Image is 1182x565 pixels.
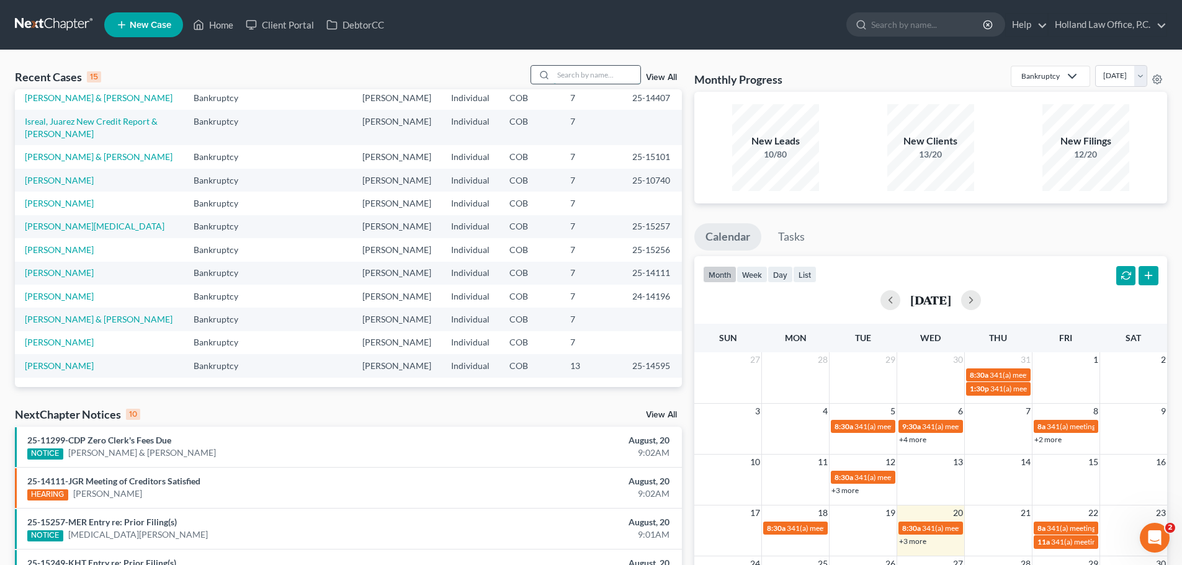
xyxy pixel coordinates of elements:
[1042,134,1129,148] div: New Filings
[887,134,974,148] div: New Clients
[560,192,622,215] td: 7
[352,169,441,192] td: [PERSON_NAME]
[441,354,499,377] td: Individual
[622,169,682,192] td: 25-10740
[1019,505,1032,520] span: 21
[622,285,682,308] td: 24-14196
[499,331,560,354] td: COB
[27,448,63,460] div: NOTICE
[767,223,816,251] a: Tasks
[887,148,974,161] div: 13/20
[25,360,94,371] a: [PERSON_NAME]
[184,262,261,285] td: Bankruptcy
[646,411,677,419] a: View All
[184,354,261,377] td: Bankruptcy
[694,223,761,251] a: Calendar
[25,198,94,208] a: [PERSON_NAME]
[920,332,941,343] span: Wed
[499,215,560,238] td: COB
[622,87,682,110] td: 25-14407
[899,435,926,444] a: +4 more
[25,314,172,324] a: [PERSON_NAME] & [PERSON_NAME]
[73,487,142,500] a: [PERSON_NAME]
[910,293,951,306] h2: [DATE]
[835,422,853,431] span: 8:30a
[1155,505,1167,520] span: 23
[15,407,140,422] div: NextChapter Notices
[441,87,499,110] td: Individual
[463,475,669,487] div: August, 20
[1019,455,1032,469] span: 14
[499,110,560,145] td: COB
[952,455,964,469] span: 13
[767,523,786,533] span: 8:30a
[990,370,1109,380] span: 341(a) meeting for [PERSON_NAME]
[990,384,1176,393] span: 341(a) meeting for [PERSON_NAME] & [PERSON_NAME]
[889,404,897,419] span: 5
[352,215,441,238] td: [PERSON_NAME]
[25,92,172,103] a: [PERSON_NAME] & [PERSON_NAME]
[499,308,560,331] td: COB
[560,331,622,354] td: 7
[622,354,682,377] td: 25-14595
[352,308,441,331] td: [PERSON_NAME]
[184,285,261,308] td: Bankruptcy
[184,331,261,354] td: Bankruptcy
[1087,455,1099,469] span: 15
[184,87,261,110] td: Bankruptcy
[622,238,682,261] td: 25-15256
[27,476,200,486] a: 25-14111-JGR Meeting of Creditors Satisfied
[922,422,1042,431] span: 341(a) meeting for [PERSON_NAME]
[622,145,682,168] td: 25-15101
[899,536,926,546] a: +3 more
[560,110,622,145] td: 7
[622,262,682,285] td: 25-14111
[1034,435,1062,444] a: +2 more
[184,169,261,192] td: Bankruptcy
[822,404,829,419] span: 4
[560,308,622,331] td: 7
[1087,505,1099,520] span: 22
[25,267,94,278] a: [PERSON_NAME]
[560,285,622,308] td: 7
[560,215,622,238] td: 7
[560,354,622,377] td: 13
[27,530,63,541] div: NOTICE
[352,110,441,145] td: [PERSON_NAME]
[499,262,560,285] td: COB
[441,215,499,238] td: Individual
[499,192,560,215] td: COB
[817,505,829,520] span: 18
[902,422,921,431] span: 9:30a
[793,266,817,283] button: list
[553,66,640,84] input: Search by name...
[831,486,859,495] a: +3 more
[1049,14,1166,36] a: Holland Law Office, P.C.
[87,71,101,82] div: 15
[560,145,622,168] td: 7
[184,192,261,215] td: Bankruptcy
[68,528,208,541] a: [MEDICAL_DATA][PERSON_NAME]
[854,422,974,431] span: 341(a) meeting for [PERSON_NAME]
[1037,537,1050,546] span: 11a
[884,505,897,520] span: 19
[441,169,499,192] td: Individual
[499,285,560,308] td: COB
[463,434,669,447] div: August, 20
[441,145,499,168] td: Individual
[754,404,761,419] span: 3
[499,354,560,377] td: COB
[749,352,761,367] span: 27
[499,145,560,168] td: COB
[560,87,622,110] td: 7
[922,523,1108,533] span: 341(a) meeting for [PERSON_NAME] & [PERSON_NAME]
[970,384,989,393] span: 1:30p
[25,244,94,255] a: [PERSON_NAME]
[441,262,499,285] td: Individual
[902,523,921,533] span: 8:30a
[989,332,1007,343] span: Thu
[320,14,390,36] a: DebtorCC
[184,215,261,238] td: Bankruptcy
[749,505,761,520] span: 17
[884,352,897,367] span: 29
